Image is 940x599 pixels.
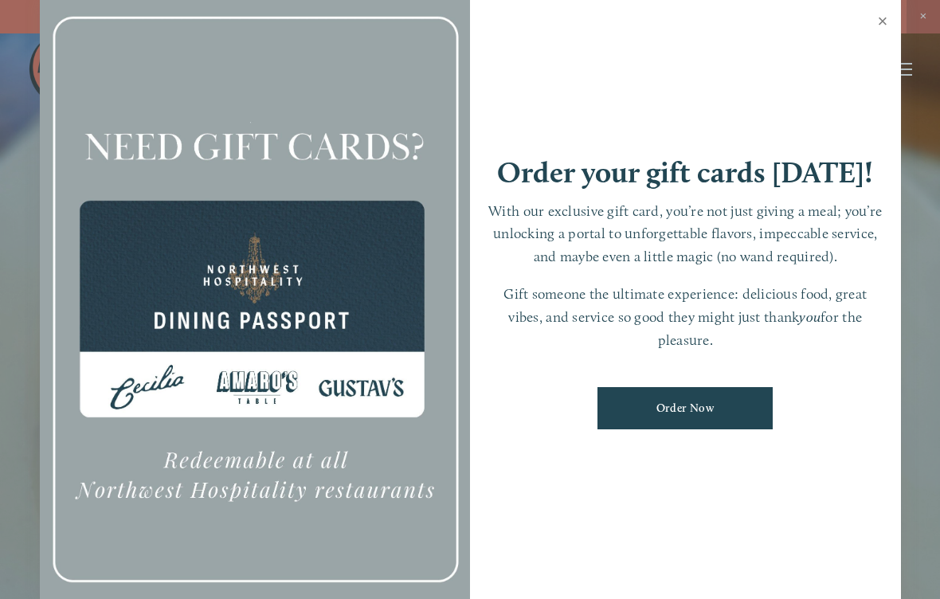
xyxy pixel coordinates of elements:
em: you [799,308,821,325]
a: Close [868,1,899,45]
p: With our exclusive gift card, you’re not just giving a meal; you’re unlocking a portal to unforge... [486,200,885,268]
h1: Order your gift cards [DATE]! [497,158,873,187]
a: Order Now [597,387,773,429]
p: Gift someone the ultimate experience: delicious food, great vibes, and service so good they might... [486,283,885,351]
